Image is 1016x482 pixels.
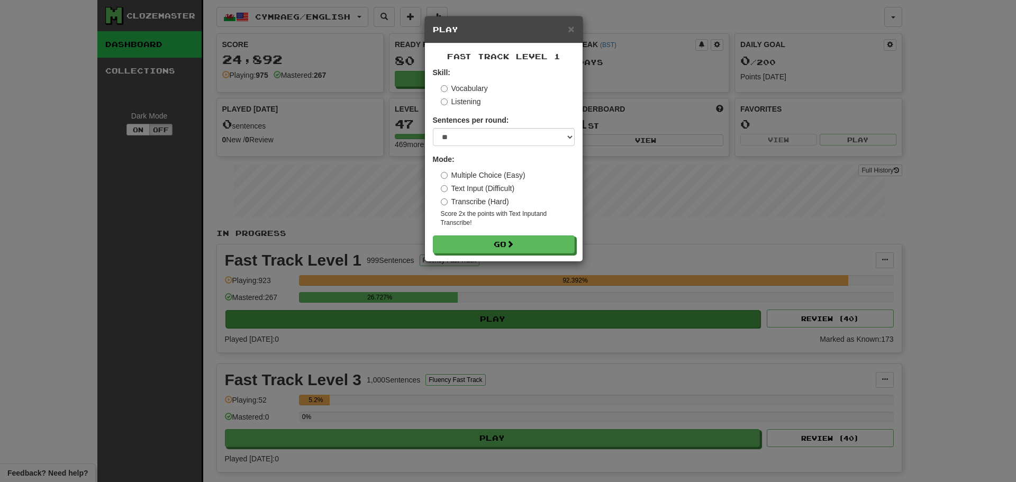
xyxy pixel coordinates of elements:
h5: Play [433,24,575,35]
span: × [568,23,574,35]
input: Multiple Choice (Easy) [441,172,448,179]
label: Text Input (Difficult) [441,183,515,194]
label: Transcribe (Hard) [441,196,509,207]
strong: Mode: [433,155,455,163]
span: Fast Track Level 1 [447,52,560,61]
label: Listening [441,96,481,107]
button: Go [433,235,575,253]
small: Score 2x the points with Text Input and Transcribe ! [441,210,575,228]
label: Multiple Choice (Easy) [441,170,525,180]
input: Transcribe (Hard) [441,198,448,205]
button: Close [568,23,574,34]
input: Listening [441,98,448,105]
strong: Skill: [433,68,450,77]
input: Vocabulary [441,85,448,92]
input: Text Input (Difficult) [441,185,448,192]
label: Sentences per round: [433,115,509,125]
label: Vocabulary [441,83,488,94]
